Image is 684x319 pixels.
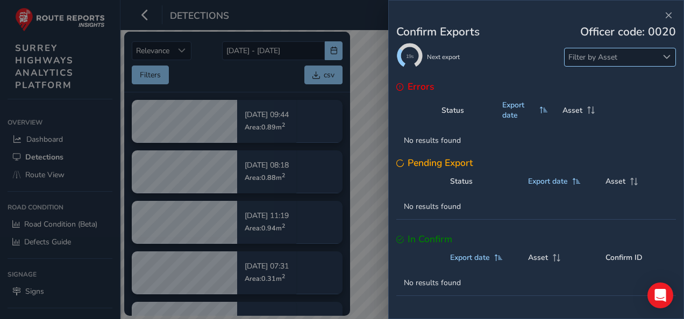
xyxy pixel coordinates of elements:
span: Asset [562,105,582,115]
text: 19s [406,53,414,59]
button: Close [661,8,676,23]
div: Filter by Asset [565,48,658,66]
td: No results found [396,270,676,296]
span: Asset [605,176,625,186]
span: Export date [450,252,490,263]
h5: In Confirm [408,234,452,245]
h5: Pending Export [408,157,473,169]
span: Export date [502,100,536,120]
h4: Confirm Exports [396,25,480,39]
span: Export date [528,176,568,186]
span: Status [450,176,473,186]
span: Status [441,105,464,115]
td: No results found [396,128,676,154]
span: Confirm ID [605,252,643,263]
small: Next export [427,53,460,61]
h4: Officer code: 0020 [580,25,676,39]
div: Open Intercom Messenger [647,282,673,308]
span: Asset [528,252,548,263]
h5: Errors [408,81,434,92]
td: No results found [396,194,676,220]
